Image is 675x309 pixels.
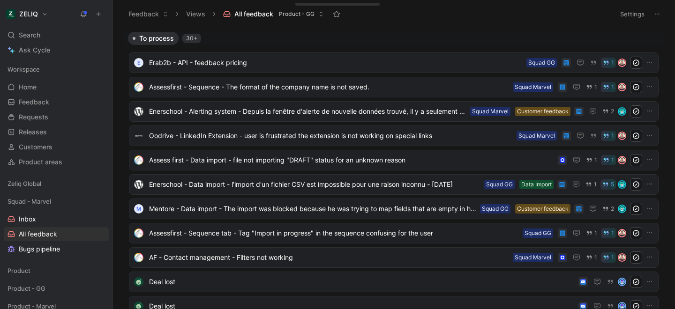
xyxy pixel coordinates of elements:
[139,34,174,43] span: To process
[611,133,614,139] span: 1
[619,157,625,163] img: avatar
[301,5,345,8] div: Docs, images, videos, audio files, links & more
[129,247,659,268] a: logoAF - Contact management - Filters not workingSquad Marvel11avatar
[19,157,62,167] span: Product areas
[19,244,60,254] span: Bugs pipeline
[611,109,614,114] span: 2
[594,230,597,236] span: 1
[19,10,38,18] h1: ZELIQ
[4,264,109,278] div: Product
[611,230,614,236] span: 1
[6,9,15,19] img: ZELIQ
[149,203,476,214] span: Mentore - Data import - The import was blocked because he was trying to map fields that are empty...
[149,130,513,141] span: Oodrive - LinkedIn Extension - user is frustrated the extension is not working on special links
[4,281,109,295] div: Product - GG
[4,140,109,154] a: Customers
[4,7,50,21] button: ZELIQZELIQ
[584,82,599,92] button: 1
[472,107,509,116] div: Squad Marvel
[611,255,614,260] span: 1
[528,58,555,67] div: Squad GG
[19,82,37,92] span: Home
[96,214,105,224] button: View actions
[4,43,109,57] a: Ask Cycle
[619,254,625,261] img: avatar
[619,108,625,115] img: avatar
[584,228,599,238] button: 1
[486,180,513,189] div: Squad GG
[518,131,555,140] div: Squad Marvel
[584,155,599,165] button: 1
[134,58,143,67] div: E
[601,155,616,165] button: 1
[19,29,40,41] span: Search
[4,125,109,139] a: Releases
[96,229,105,239] button: View actions
[19,214,36,224] span: Inbox
[525,228,551,238] div: Squad GG
[619,181,625,188] img: avatar
[515,82,551,92] div: Squad Marvel
[129,199,659,219] a: MMentore - Data import - The import was blocked because he was trying to map fields that are empt...
[96,244,105,254] button: View actions
[134,82,143,92] img: logo
[234,9,273,19] span: All feedback
[600,179,616,190] button: 5
[4,281,109,298] div: Product - GG
[517,204,569,213] div: Customer feedback
[129,150,659,170] a: logoAssess first - Data import - file not importing "DRAFT" status for an unknown reason11avatar
[134,204,143,213] div: M
[4,227,109,241] a: All feedback
[129,223,659,243] a: logoAssessfirst - Sequence tab - Tag "Import in progress" in the sequence confusing for the userS...
[4,95,109,109] a: Feedback
[149,228,519,239] span: Assessfirst - Sequence tab - Tag "Import in progress" in the sequence confusing for the user
[7,197,51,206] span: Squad - Marvel
[521,180,552,189] div: Data Import
[129,52,659,73] a: EErab2b - API - feedback pricingSquad GG1avatar
[134,277,143,287] img: logo
[19,44,50,56] span: Ask Cycle
[182,7,210,21] button: Views
[19,229,57,239] span: All feedback
[134,155,143,165] img: logo
[601,82,616,92] button: 1
[584,179,599,190] button: 1
[482,204,509,213] div: Squad GG
[7,284,45,293] span: Product - GG
[4,155,109,169] a: Product areas
[219,7,328,21] button: All feedbackProduct - GG
[4,194,109,256] div: Squad - MarvelInboxAll feedbackBugs pipeline
[601,228,616,238] button: 1
[4,212,109,226] a: Inbox
[129,174,659,195] a: logoEnerschool - Data import - l'import d'un fichier CSV est impossible pour une raison inconnu -...
[619,279,625,285] img: avatar
[4,110,109,124] a: Requests
[134,228,143,238] img: logo
[301,0,345,4] div: Drop anything here to capture feedback
[7,65,40,74] span: Workspace
[182,34,201,43] div: 30+
[149,252,509,263] span: AF - Contact management - Filters not working
[594,255,597,260] span: 1
[134,253,143,262] img: logo
[129,125,659,146] a: logoOodrive - LinkedIn Extension - user is frustrated the extension is not working on special lin...
[4,80,109,94] a: Home
[279,9,315,19] span: Product - GG
[149,106,466,117] span: Enerschool - Alerting system - Depuis la fenêtre d'alerte de nouvelle données trouvé, il y a seul...
[149,81,509,93] span: Assessfirst - Sequence - The format of the company name is not saved.
[601,131,616,141] button: 1
[19,112,48,122] span: Requests
[7,266,30,275] span: Product
[4,264,109,280] div: Product
[19,97,49,107] span: Feedback
[134,131,143,140] img: logo
[4,177,109,191] div: Zeliq Global
[4,177,109,193] div: Zeliq Global
[616,7,649,21] button: Settings
[4,242,109,256] a: Bugs pipeline
[4,28,109,42] div: Search
[611,84,614,90] span: 1
[149,276,575,287] span: Deal lost
[129,272,659,292] a: logoDeal lostavatar
[517,107,569,116] div: Customer feedback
